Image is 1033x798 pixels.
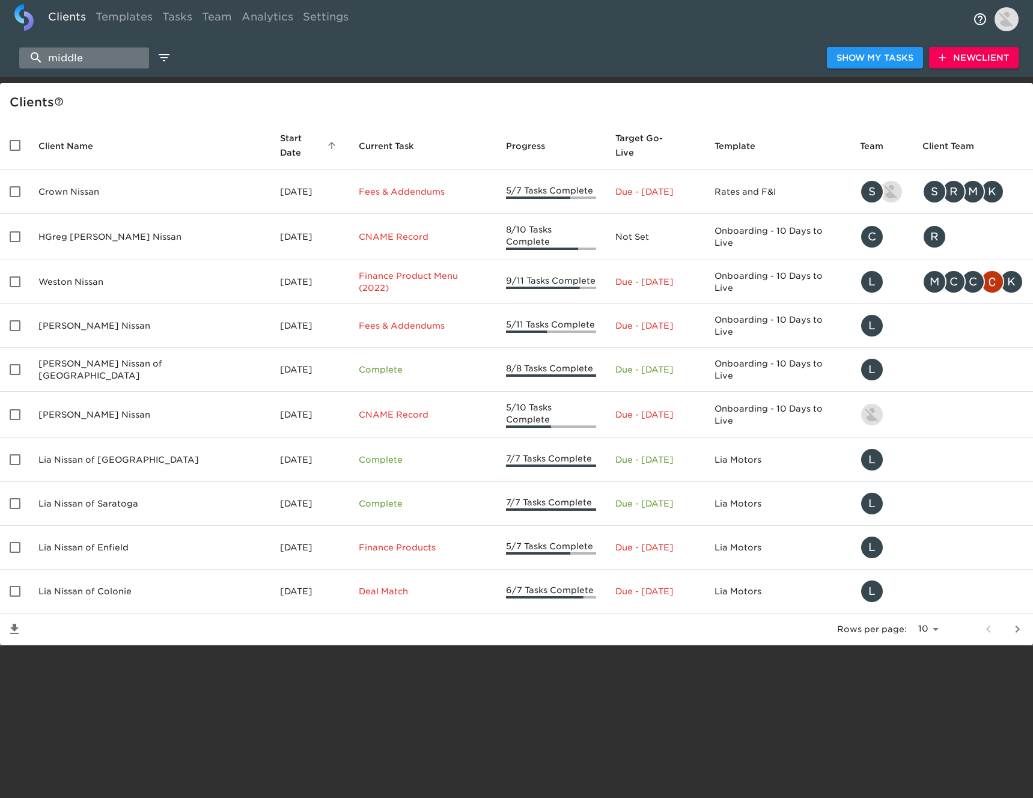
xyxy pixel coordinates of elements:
div: L [860,270,884,294]
p: Due - [DATE] [615,276,695,288]
div: savannah@roadster.com, austin@roadster.com [860,180,903,204]
a: Settings [298,4,353,34]
div: R [922,225,946,249]
td: 5/7 Tasks Complete [496,526,606,570]
div: matthew.waterman@roadster.com, cpereira@westonauto.com, cfranklin@westonauto.com, christopher.mcc... [922,270,1023,294]
td: HGreg [PERSON_NAME] Nissan [29,214,270,260]
td: [PERSON_NAME] Nissan of [GEOGRAPHIC_DATA] [29,348,270,392]
button: next page [1003,615,1032,644]
p: Complete [359,364,487,376]
td: 5/10 Tasks Complete [496,392,606,438]
div: lauren.seimas@roadster.com [860,448,903,472]
div: Client s [10,93,1028,112]
div: sparent@crowncars.com, rrobins@crowncars.com, mcooley@crowncars.com, kwilson@crowncars.com [922,180,1023,204]
td: Lia Nissan of Colonie [29,570,270,614]
div: lauren.seimas@roadster.com [860,579,903,603]
div: nikko.foster@roadster.com [860,403,903,427]
p: Due - [DATE] [615,498,695,510]
span: Calculated based on the start date and the duration of all Tasks contained in this Hub. [615,131,680,160]
div: M [961,180,985,204]
td: [DATE] [270,348,349,392]
td: Onboarding - 10 Days to Live [705,214,850,260]
td: Lia Motors [705,482,850,526]
input: search [19,47,149,69]
td: 7/7 Tasks Complete [496,482,606,526]
button: edit [154,47,174,68]
p: Complete [359,454,487,466]
div: L [860,492,884,516]
div: K [980,180,1004,204]
td: 8/10 Tasks Complete [496,214,606,260]
span: Target Go-Live [615,131,695,160]
td: Onboarding - 10 Days to Live [705,260,850,304]
td: [DATE] [270,392,349,438]
p: Due - [DATE] [615,454,695,466]
p: CNAME Record [359,231,487,243]
p: Due - [DATE] [615,585,695,597]
img: logo [14,4,34,31]
div: lauren.seimas@roadster.com [860,492,903,516]
div: M [922,270,946,294]
td: 8/8 Tasks Complete [496,348,606,392]
img: Profile [995,7,1019,31]
div: clayton.mandel@roadster.com [860,225,903,249]
td: 5/7 Tasks Complete [496,170,606,214]
td: Lia Motors [705,526,850,570]
div: leland@roadster.com [860,270,903,294]
td: 6/7 Tasks Complete [496,570,606,614]
td: [DATE] [270,482,349,526]
p: Rows per page: [837,623,907,635]
div: C [942,270,966,294]
button: notifications [966,5,995,34]
span: This is the next Task in this Hub that should be completed [359,139,414,153]
td: Lia Motors [705,438,850,482]
div: leland@roadster.com [860,314,903,338]
span: Progress [506,139,561,153]
p: Finance Products [359,541,487,553]
td: [DATE] [270,304,349,348]
p: Due - [DATE] [615,409,695,421]
div: L [860,314,884,338]
td: [PERSON_NAME] Nissan [29,304,270,348]
p: Fees & Addendums [359,186,487,198]
div: R [942,180,966,204]
p: CNAME Record [359,409,487,421]
td: Weston Nissan [29,260,270,304]
td: Onboarding - 10 Days to Live [705,348,850,392]
p: Due - [DATE] [615,364,695,376]
td: [DATE] [270,526,349,570]
a: Clients [43,4,91,34]
div: rhall@hgreg.com [922,225,1023,249]
div: lauren.seimas@roadster.com [860,535,903,559]
span: Start Date [280,131,340,160]
div: S [922,180,946,204]
a: Tasks [157,4,197,34]
a: Team [197,4,237,34]
p: Deal Match [359,585,487,597]
div: L [860,358,884,382]
span: Team [860,139,899,153]
div: S [860,180,884,204]
p: Due - [DATE] [615,320,695,332]
div: C [860,225,884,249]
td: [DATE] [270,570,349,614]
span: New Client [939,50,1009,65]
span: Client Team [922,139,990,153]
td: 9/11 Tasks Complete [496,260,606,304]
span: Show My Tasks [836,50,913,65]
p: Fees & Addendums [359,320,487,332]
img: christopher.mccarthy@roadster.com [981,271,1003,293]
td: Onboarding - 10 Days to Live [705,304,850,348]
div: L [860,535,884,559]
td: [DATE] [270,214,349,260]
a: Templates [91,4,157,34]
img: austin@roadster.com [880,181,902,203]
div: lauren.seimas@roadster.com [860,358,903,382]
td: [DATE] [270,260,349,304]
td: Lia Nissan of [GEOGRAPHIC_DATA] [29,438,270,482]
select: rows per page [912,620,943,638]
td: Crown Nissan [29,170,270,214]
td: 7/7 Tasks Complete [496,438,606,482]
span: Current Task [359,139,430,153]
a: Analytics [237,4,298,34]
